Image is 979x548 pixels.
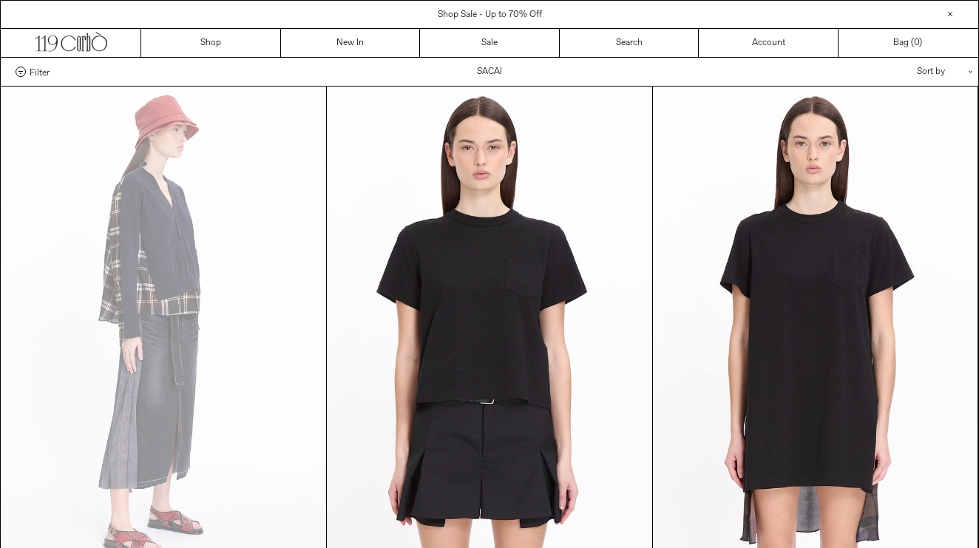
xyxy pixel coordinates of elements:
[914,37,919,49] span: 0
[438,9,542,21] a: Shop Sale - Up to 70% Off
[699,29,839,57] a: Account
[141,29,281,57] a: Shop
[420,29,560,57] a: Sale
[914,36,922,50] span: )
[839,29,978,57] a: Bag ()
[830,58,963,86] div: Sort by
[281,29,421,57] a: New In
[30,67,50,77] span: Filter
[560,29,699,57] a: Search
